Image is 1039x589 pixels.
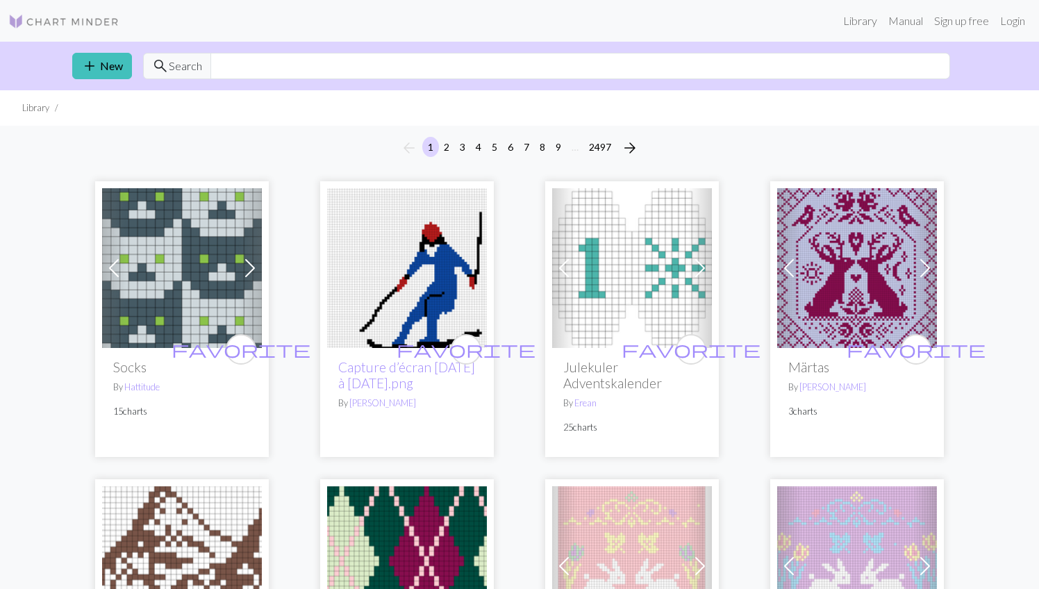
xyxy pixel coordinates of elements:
button: 6 [502,137,519,157]
button: 4 [470,137,487,157]
i: favourite [172,335,310,363]
p: By [563,397,701,410]
a: Manual [883,7,929,35]
span: Search [169,58,202,74]
a: Hattitude [124,381,160,392]
button: favourite [901,334,931,365]
a: 1 [552,260,712,273]
a: Library [838,7,883,35]
span: favorite [847,338,986,360]
h2: Socks [113,359,251,375]
p: By [113,381,251,394]
a: Capture d’écran [DATE] à [DATE].png [338,359,475,391]
button: favourite [676,334,706,365]
span: arrow_forward [622,138,638,158]
a: Märtas [777,260,937,273]
button: favourite [451,334,481,365]
p: By [338,397,476,410]
button: 8 [534,137,551,157]
button: 5 [486,137,503,157]
img: Logo [8,13,119,30]
a: Mountain [102,558,262,571]
span: favorite [172,338,310,360]
nav: Page navigation [395,137,644,159]
p: 3 charts [788,405,926,418]
p: 15 charts [113,405,251,418]
h2: Märtas [788,359,926,375]
span: add [81,56,98,76]
button: 1 [422,137,439,157]
button: 9 [550,137,567,157]
li: Library [22,101,49,115]
a: ARGYLE [327,558,487,571]
a: IMG_0223.jpeg [777,558,937,571]
h2: Julekuler Adventskalender [563,359,701,391]
a: Erean [574,397,597,408]
img: 1 [552,188,712,348]
button: favourite [226,334,256,365]
i: Next [622,140,638,156]
a: [PERSON_NAME] [799,381,866,392]
img: Märtas [777,188,937,348]
span: favorite [397,338,535,360]
i: favourite [847,335,986,363]
button: Next [616,137,644,159]
img: Capture d’écran 2025-08-25 à 14.08.30.png [327,188,487,348]
a: [PERSON_NAME] [349,397,416,408]
a: Sign up free [929,7,995,35]
a: Capture d’écran 2025-08-25 à 14.08.30.png [327,260,487,273]
a: Here Kitty Kitty [102,260,262,273]
a: IMG_0223.jpeg [552,558,712,571]
button: 3 [454,137,471,157]
i: favourite [622,335,760,363]
a: Login [995,7,1031,35]
img: Here Kitty Kitty [102,188,262,348]
p: By [788,381,926,394]
i: favourite [397,335,535,363]
button: 2 [438,137,455,157]
button: 2497 [583,137,617,157]
a: New [72,53,132,79]
span: search [152,56,169,76]
p: 25 charts [563,421,701,434]
span: favorite [622,338,760,360]
button: 7 [518,137,535,157]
